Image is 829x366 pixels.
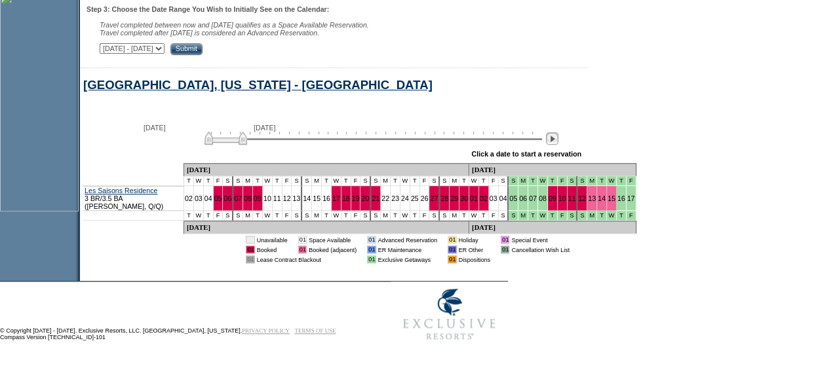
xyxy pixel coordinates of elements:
a: 25 [411,194,419,202]
td: ER Other [459,246,491,253]
a: 02 [480,194,488,202]
a: 05 [509,194,517,202]
a: 11 [273,194,281,202]
td: Mountains Mud Season - Fall 2025 [509,176,518,186]
td: S [429,211,440,221]
td: Mountains Mud Season - Fall 2025 [528,176,538,186]
img: Exclusive Resorts [391,282,508,347]
img: Next [546,132,558,145]
td: M [381,176,391,186]
a: 14 [303,194,311,202]
td: W [332,176,341,186]
td: S [292,211,302,221]
td: Mountains Mud Season - Fall 2025 [617,176,627,186]
a: PRIVACY POLICY [242,327,290,334]
td: T [184,176,194,186]
td: Holiday [459,236,491,244]
td: S [440,176,450,186]
td: Mountains Mud Season - Fall 2025 [558,176,568,186]
td: Mountains Mud Season - Fall 2025 [568,211,578,221]
td: 01 [367,255,376,263]
td: S [223,211,233,221]
td: M [243,176,253,186]
td: Unavailable [257,236,288,244]
td: W [332,211,341,221]
td: 01 [501,236,509,244]
td: F [420,211,430,221]
td: 01 [501,246,509,253]
a: 17 [332,194,340,202]
td: S [360,211,371,221]
b: Step 3: Choose the Date Range You Wish to Initially See on the Calendar: [87,5,329,13]
a: 06 [223,194,231,202]
td: M [312,176,322,186]
input: Submit [170,43,202,55]
td: M [312,211,322,221]
a: 18 [342,194,350,202]
a: 07 [234,194,242,202]
nobr: Travel completed after [DATE] is considered an Advanced Reservation. [100,29,319,37]
td: S [429,176,440,186]
a: 05 [214,194,222,202]
td: T [410,176,420,186]
a: 02 [185,194,193,202]
a: 04 [499,194,507,202]
span: Travel completed between now and [DATE] qualifies as a Space Available Reservation. [100,21,369,29]
td: S [499,211,509,221]
td: S [302,176,312,186]
td: T [253,211,263,221]
td: Space Available [309,236,357,244]
td: F [351,176,361,186]
td: T [204,176,214,186]
td: Mountains Mud Season - Fall 2025 [548,211,558,221]
a: Les Saisons Residence [85,187,157,194]
a: 17 [627,194,635,202]
td: Exclusive Getaways [378,255,438,263]
td: S [223,176,233,186]
a: 10 [263,194,271,202]
td: 01 [298,246,307,253]
td: S [292,176,302,186]
td: F [489,176,499,186]
td: F [420,176,430,186]
td: W [400,176,410,186]
a: 16 [322,194,330,202]
td: 01 [246,246,254,253]
td: 01 [367,246,376,253]
a: 12 [283,194,291,202]
a: 10 [558,194,566,202]
td: Cancellation Wish List [511,246,569,253]
a: 21 [372,194,379,202]
a: 20 [361,194,369,202]
td: Dispositions [459,255,491,263]
td: M [243,211,253,221]
td: T [184,211,194,221]
td: W [194,176,204,186]
a: 12 [578,194,586,202]
a: 13 [588,194,596,202]
td: T [479,211,489,221]
div: Click a date to start a reservation [471,150,581,158]
td: M [450,211,459,221]
td: 01 [448,255,456,263]
a: TERMS OF USE [295,327,336,334]
a: 15 [607,194,615,202]
td: [DATE] [184,163,469,176]
td: W [263,176,273,186]
td: Mountains Mud Season - Fall 2025 [627,176,636,186]
td: Mountains Mud Season - Fall 2025 [577,176,587,186]
td: Mountains Mud Season - Fall 2025 [509,211,518,221]
td: Booked (adjacent) [309,246,357,253]
td: T [273,176,282,186]
a: 08 [539,194,547,202]
td: T [459,211,469,221]
td: W [194,211,204,221]
td: T [410,211,420,221]
td: S [233,211,243,221]
td: T [479,176,489,186]
a: 11 [568,194,576,202]
td: 01 [448,246,456,253]
td: S [360,176,371,186]
a: 16 [617,194,625,202]
td: T [391,176,400,186]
